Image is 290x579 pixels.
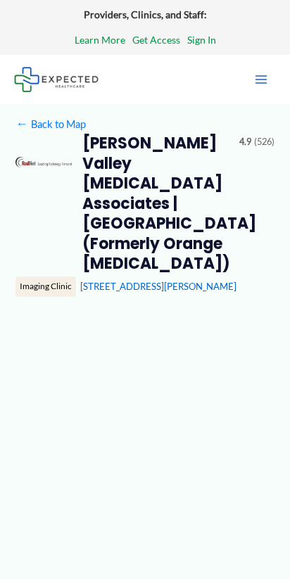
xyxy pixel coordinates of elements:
[80,281,237,292] a: [STREET_ADDRESS][PERSON_NAME]
[14,67,99,91] img: Expected Healthcare Logo - side, dark font, small
[246,65,276,94] button: Main menu toggle
[15,117,28,130] span: ←
[75,31,125,49] a: Learn More
[187,31,216,49] a: Sign In
[82,134,229,274] h2: [PERSON_NAME] Valley [MEDICAL_DATA] Associates | [GEOGRAPHIC_DATA] (Formerly Orange [MEDICAL_DATA])
[15,115,85,134] a: ←Back to Map
[132,31,180,49] a: Get Access
[15,276,76,296] div: Imaging Clinic
[254,134,275,151] span: (526)
[84,8,207,20] strong: Providers, Clinics, and Staff:
[239,134,251,151] span: 4.9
